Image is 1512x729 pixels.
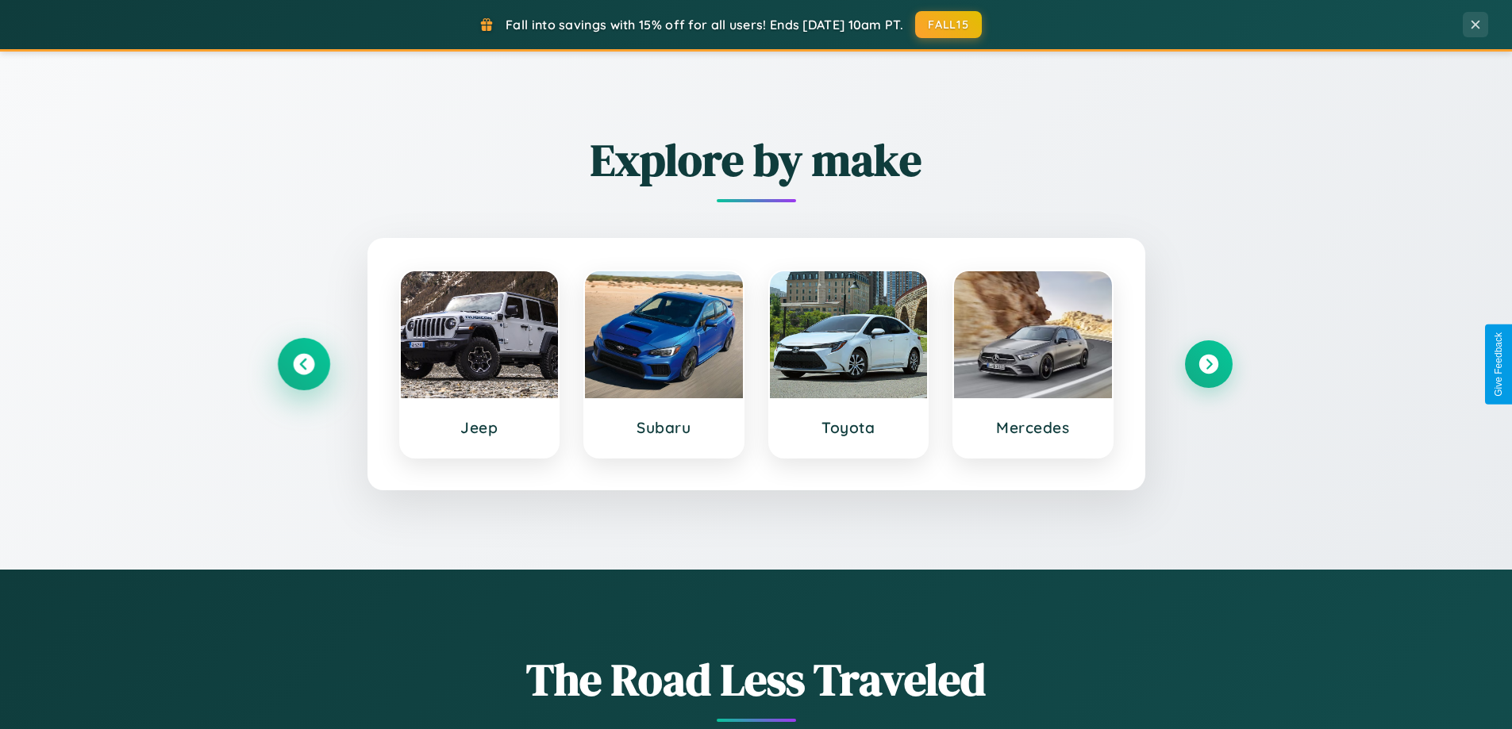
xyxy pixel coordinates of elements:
h1: The Road Less Traveled [280,649,1233,710]
h2: Explore by make [280,129,1233,190]
div: Give Feedback [1493,332,1504,397]
h3: Subaru [601,418,727,437]
h3: Toyota [786,418,912,437]
h3: Mercedes [970,418,1096,437]
button: FALL15 [915,11,982,38]
span: Fall into savings with 15% off for all users! Ends [DATE] 10am PT. [506,17,903,33]
h3: Jeep [417,418,543,437]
